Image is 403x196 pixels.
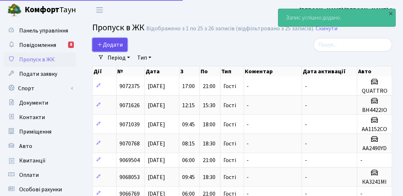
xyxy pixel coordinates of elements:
a: Контакти [4,110,76,125]
a: [PERSON_NAME] [PERSON_NAME] А. [299,6,394,14]
a: Квитанції [4,153,76,168]
span: Гості [223,141,236,147]
span: Панель управління [19,27,68,35]
a: Повідомлення8 [4,38,76,52]
a: Тип [134,52,154,64]
span: 18:30 [203,173,215,181]
a: Період [105,52,133,64]
span: 15:30 [203,101,215,109]
span: 09:45 [182,121,195,129]
span: Оплати [19,171,39,179]
span: Авто [19,142,32,150]
span: 9071039 [119,121,140,129]
th: Дата [145,66,180,77]
span: 9068053 [119,173,140,181]
h5: АА1152СО [360,126,389,133]
button: Переключити навігацію [91,4,109,16]
th: Авто [357,66,392,77]
span: 21:00 [203,82,215,90]
span: - [305,82,307,90]
span: 9069504 [119,156,140,164]
th: Дії [93,66,117,77]
span: 12:15 [182,101,195,109]
span: Гості [223,122,236,127]
span: [DATE] [148,173,165,181]
h5: АА2490YD [360,145,389,152]
b: Комфорт [25,4,59,16]
a: Пропуск в ЖК [4,52,76,67]
div: 8 [68,42,74,48]
div: Запис успішно додано. [278,9,395,26]
span: 06:00 [182,156,195,164]
span: Пропуск в ЖК [19,56,55,64]
a: Додати [92,38,127,52]
a: Документи [4,96,76,110]
span: 17:00 [182,82,195,90]
span: - [247,121,249,129]
th: Дата активації [302,66,357,77]
span: Гості [223,83,236,89]
span: [DATE] [148,101,165,109]
th: № [117,66,145,77]
span: - [247,140,249,148]
div: Відображено з 1 по 25 з 26 записів (відфільтровано з 25 записів). [146,25,314,32]
span: [DATE] [148,82,165,90]
span: Приміщення [19,128,51,136]
span: - [360,156,362,164]
span: - [305,121,307,129]
span: Контакти [19,113,45,121]
span: - [305,140,307,148]
h5: КА3241МІ [360,179,389,186]
span: Додати [97,41,123,49]
span: 9071626 [119,101,140,109]
span: Особові рахунки [19,186,62,193]
span: Подати заявку [19,70,57,78]
span: Документи [19,99,48,107]
th: З [180,66,200,77]
th: Тип [221,66,244,77]
a: Панель управління [4,23,76,38]
img: logo.png [7,3,22,17]
a: Авто [4,139,76,153]
span: Квитанції [19,157,46,165]
th: По [200,66,221,77]
span: Гості [223,157,236,163]
span: 18:00 [203,121,215,129]
span: 21:00 [203,156,215,164]
span: - [305,101,307,109]
span: Повідомлення [19,41,56,49]
th: Коментар [244,66,302,77]
a: Скинути [316,25,337,32]
a: Подати заявку [4,67,76,81]
span: [DATE] [148,121,165,129]
span: - [305,156,307,164]
h5: ВН4422ІО [360,107,389,114]
span: - [247,82,249,90]
a: Спорт [4,81,76,96]
span: - [247,156,249,164]
div: × [387,10,395,17]
span: 08:15 [182,140,195,148]
h5: QUATTRO [360,88,389,95]
a: Оплати [4,168,76,182]
span: 18:30 [203,140,215,148]
span: [DATE] [148,140,165,148]
span: Гості [223,174,236,180]
span: Гості [223,103,236,108]
span: 09:45 [182,173,195,181]
span: Пропуск в ЖК [92,21,144,34]
span: - [305,173,307,181]
a: Приміщення [4,125,76,139]
span: - [247,101,249,109]
input: Пошук... [314,38,392,52]
span: 9072375 [119,82,140,90]
span: - [247,173,249,181]
span: 9070768 [119,140,140,148]
span: Таун [25,4,76,16]
span: [DATE] [148,156,165,164]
